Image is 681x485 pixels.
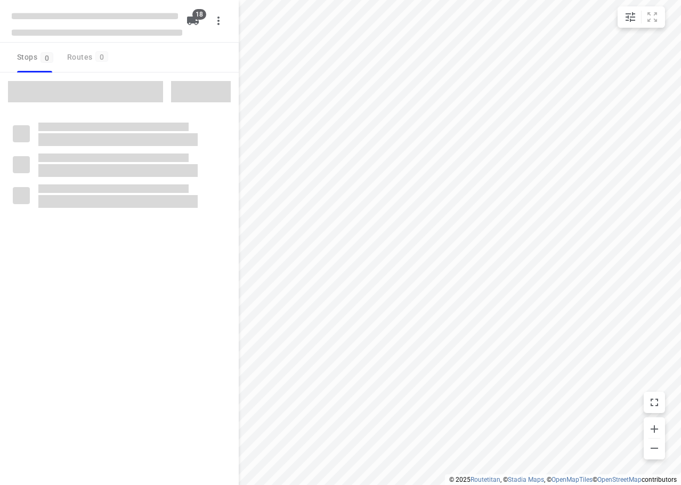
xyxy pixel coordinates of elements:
a: Stadia Maps [508,476,544,483]
a: OpenMapTiles [552,476,593,483]
button: Map settings [620,6,641,28]
a: Routetitan [471,476,500,483]
div: small contained button group [618,6,665,28]
li: © 2025 , © , © © contributors [449,476,677,483]
a: OpenStreetMap [597,476,642,483]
